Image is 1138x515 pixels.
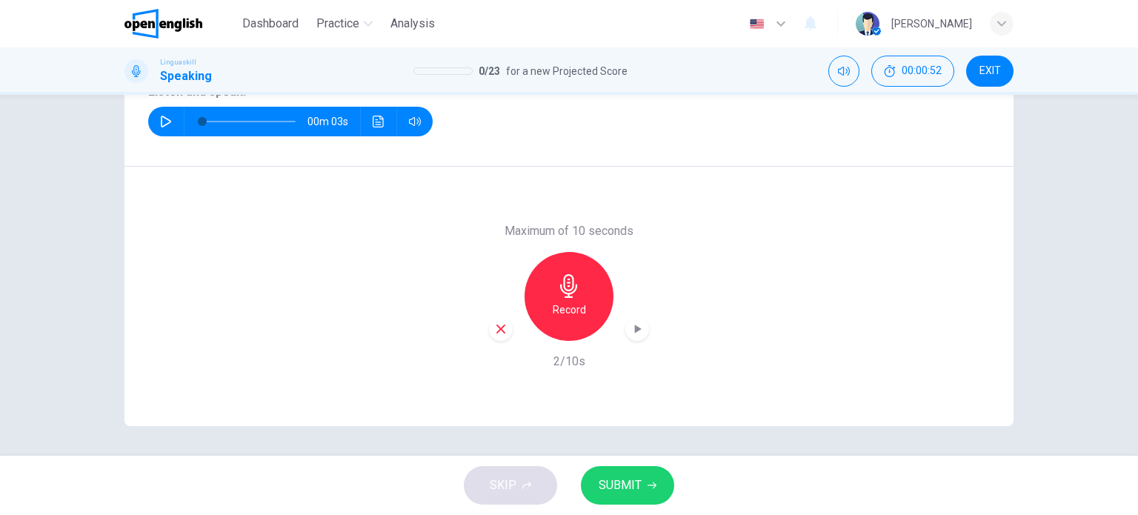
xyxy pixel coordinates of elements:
[390,15,435,33] span: Analysis
[856,12,879,36] img: Profile picture
[479,62,500,80] span: 0 / 23
[553,301,586,319] h6: Record
[307,107,360,136] span: 00m 03s
[124,9,202,39] img: OpenEnglish logo
[902,65,942,77] span: 00:00:52
[160,57,196,67] span: Linguaskill
[385,10,441,37] button: Analysis
[828,56,859,87] div: Mute
[891,15,972,33] div: [PERSON_NAME]
[310,10,379,37] button: Practice
[979,65,1001,77] span: EXIT
[316,15,359,33] span: Practice
[236,10,305,37] button: Dashboard
[599,475,642,496] span: SUBMIT
[871,56,954,87] div: Hide
[525,252,613,341] button: Record
[966,56,1014,87] button: EXIT
[367,107,390,136] button: Click to see the audio transcription
[124,9,236,39] a: OpenEnglish logo
[505,222,633,240] h6: Maximum of 10 seconds
[871,56,954,87] button: 00:00:52
[553,353,585,371] h6: 2/10s
[581,466,674,505] button: SUBMIT
[160,67,212,85] h1: Speaking
[748,19,766,30] img: en
[506,62,628,80] span: for a new Projected Score
[242,15,299,33] span: Dashboard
